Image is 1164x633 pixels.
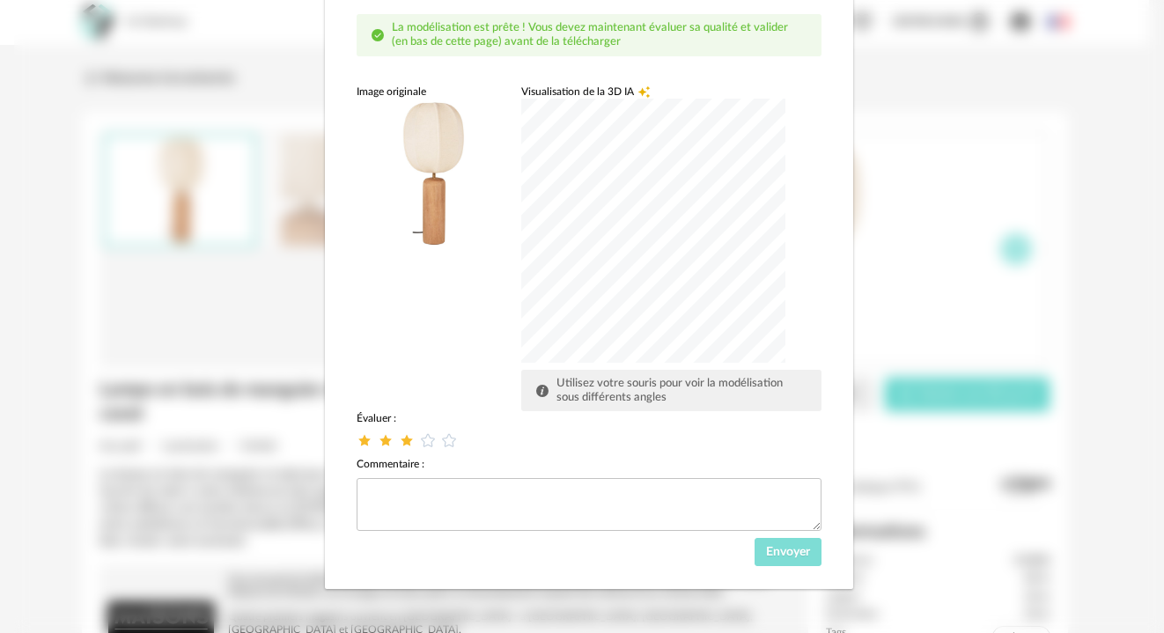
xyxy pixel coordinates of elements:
div: Commentaire : [357,457,821,471]
span: Creation icon [637,85,651,99]
div: Évaluer : [357,411,821,425]
span: Utilisez votre souris pour voir la modélisation sous différents angles [556,378,783,403]
button: Envoyer [755,538,822,566]
div: Image originale [357,85,507,99]
span: La modélisation est prête ! Vous devez maintenant évaluer sa qualité et valider (en bas de cette ... [392,22,788,48]
img: neutral background [357,99,507,249]
span: Envoyer [766,546,810,558]
span: Visualisation de la 3D IA [521,85,634,99]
